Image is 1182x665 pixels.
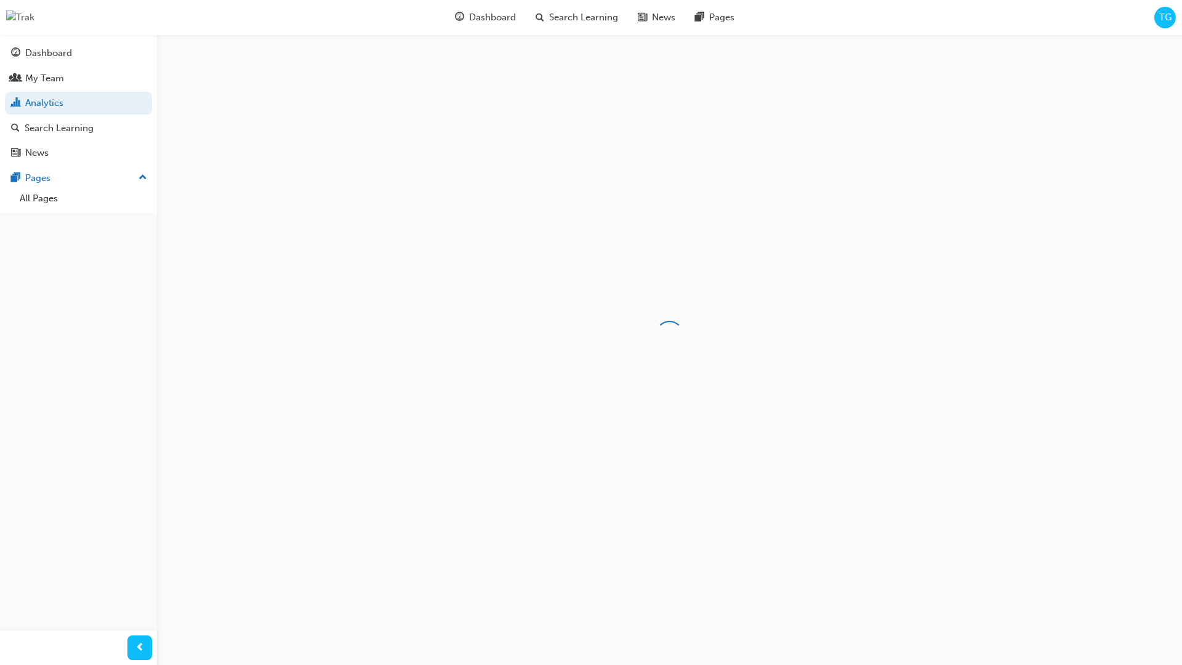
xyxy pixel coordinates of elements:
[1159,10,1172,25] span: TG
[139,170,147,186] span: up-icon
[536,10,544,25] span: search-icon
[11,123,20,134] span: search-icon
[709,10,734,25] span: Pages
[5,42,152,65] a: Dashboard
[445,5,526,30] a: guage-iconDashboard
[15,189,152,208] a: All Pages
[11,98,20,109] span: chart-icon
[11,148,20,159] span: news-icon
[6,10,34,25] img: Trak
[5,117,152,140] a: Search Learning
[455,10,464,25] span: guage-icon
[685,5,744,30] a: pages-iconPages
[25,146,49,160] div: News
[628,5,685,30] a: news-iconNews
[5,39,152,167] button: DashboardMy TeamAnalyticsSearch LearningNews
[1154,7,1176,28] button: TG
[695,10,704,25] span: pages-icon
[25,46,72,60] div: Dashboard
[11,48,20,59] span: guage-icon
[5,167,152,190] button: Pages
[11,173,20,184] span: pages-icon
[25,171,50,185] div: Pages
[638,10,647,25] span: news-icon
[5,142,152,164] a: News
[25,71,64,86] div: My Team
[549,10,618,25] span: Search Learning
[469,10,516,25] span: Dashboard
[526,5,628,30] a: search-iconSearch Learning
[25,121,94,135] div: Search Learning
[5,67,152,90] a: My Team
[135,640,145,656] span: prev-icon
[11,73,20,84] span: people-icon
[5,92,152,115] a: Analytics
[652,10,675,25] span: News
